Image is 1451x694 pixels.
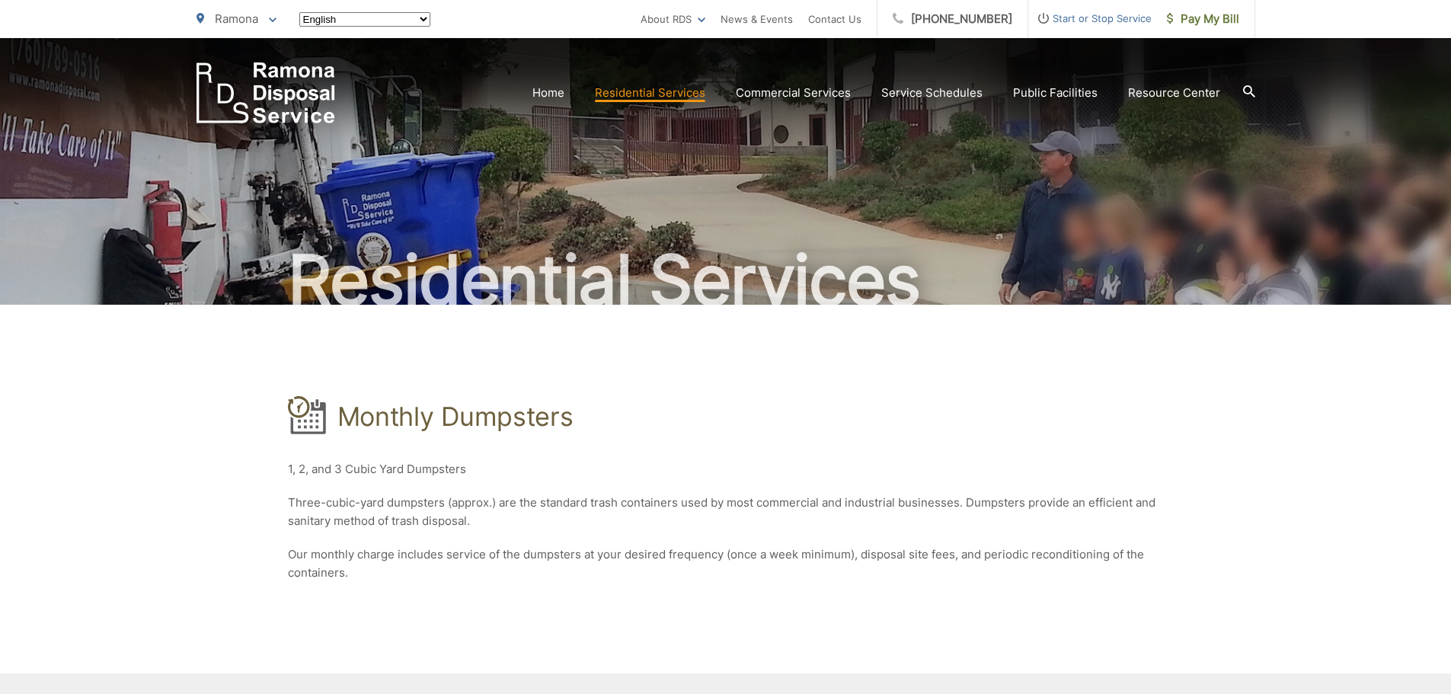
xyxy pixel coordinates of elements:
[197,62,335,123] a: EDCD logo. Return to the homepage.
[1167,10,1239,28] span: Pay My Bill
[881,84,983,102] a: Service Schedules
[215,11,258,26] span: Ramona
[1013,84,1098,102] a: Public Facilities
[337,401,574,432] h1: Monthly Dumpsters
[1128,84,1220,102] a: Resource Center
[736,84,851,102] a: Commercial Services
[595,84,705,102] a: Residential Services
[288,494,1164,530] p: Three-cubic-yard dumpsters (approx.) are the standard trash containers used by most commercial an...
[197,242,1255,318] h2: Residential Services
[808,10,861,28] a: Contact Us
[288,460,1164,478] p: 1, 2, and 3 Cubic Yard Dumpsters
[641,10,705,28] a: About RDS
[288,545,1164,582] p: Our monthly charge includes service of the dumpsters at your desired frequency (once a week minim...
[721,10,793,28] a: News & Events
[299,12,430,27] select: Select a language
[532,84,564,102] a: Home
